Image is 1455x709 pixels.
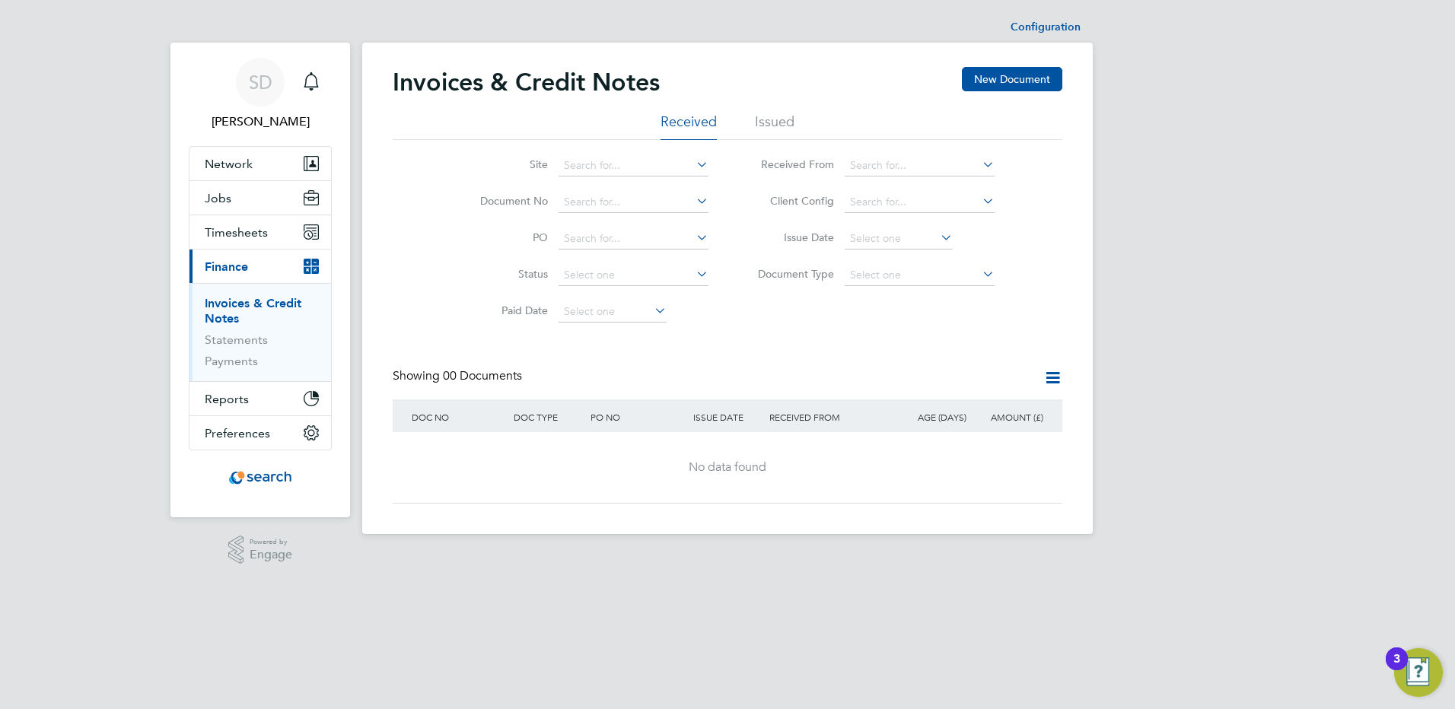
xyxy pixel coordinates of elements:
[189,250,331,283] button: Finance
[661,113,717,140] li: Received
[205,296,301,326] a: Invoices & Credit Notes
[747,194,834,208] label: Client Config
[249,72,272,92] span: SD
[205,259,248,274] span: Finance
[408,399,510,434] div: DOC NO
[845,228,953,250] input: Select one
[1394,648,1443,697] button: Open Resource Center, 3 new notifications
[689,399,766,434] div: ISSUE DATE
[755,113,794,140] li: Issued
[970,399,1047,434] div: AMOUNT (£)
[189,382,331,415] button: Reports
[229,466,292,490] img: searchconsultancy-logo-retina.png
[408,459,1047,475] div: No data found
[845,192,995,213] input: Search for...
[250,548,292,561] span: Engage
[460,267,548,281] label: Status
[205,426,270,440] span: Preferences
[189,283,331,381] div: Finance
[559,265,708,286] input: Select one
[460,194,548,208] label: Document No
[1393,659,1400,679] div: 3
[845,155,995,176] input: Search for...
[205,225,268,240] span: Timesheets
[393,368,525,384] div: Showing
[205,157,253,171] span: Network
[747,267,834,281] label: Document Type
[460,304,548,317] label: Paid Date
[460,231,548,244] label: PO
[205,191,231,205] span: Jobs
[205,332,268,347] a: Statements
[189,147,331,180] button: Network
[228,536,293,564] a: Powered byEngage
[205,354,258,368] a: Payments
[250,536,292,548] span: Powered by
[962,67,1062,91] button: New Document
[205,392,249,406] span: Reports
[189,113,332,131] span: Stephen Dowie
[587,399,689,434] div: PO NO
[559,192,708,213] input: Search for...
[443,368,522,383] span: 00 Documents
[189,58,332,131] a: SD[PERSON_NAME]
[460,157,548,171] label: Site
[845,265,995,286] input: Select one
[559,155,708,176] input: Search for...
[893,399,970,434] div: AGE (DAYS)
[559,228,708,250] input: Search for...
[189,181,331,215] button: Jobs
[747,157,834,171] label: Received From
[393,67,660,97] h2: Invoices & Credit Notes
[1011,12,1081,43] li: Configuration
[170,43,350,517] nav: Main navigation
[189,466,332,490] a: Go to home page
[189,416,331,450] button: Preferences
[510,399,587,434] div: DOC TYPE
[766,399,893,434] div: RECEIVED FROM
[189,215,331,249] button: Timesheets
[747,231,834,244] label: Issue Date
[559,301,667,323] input: Select one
